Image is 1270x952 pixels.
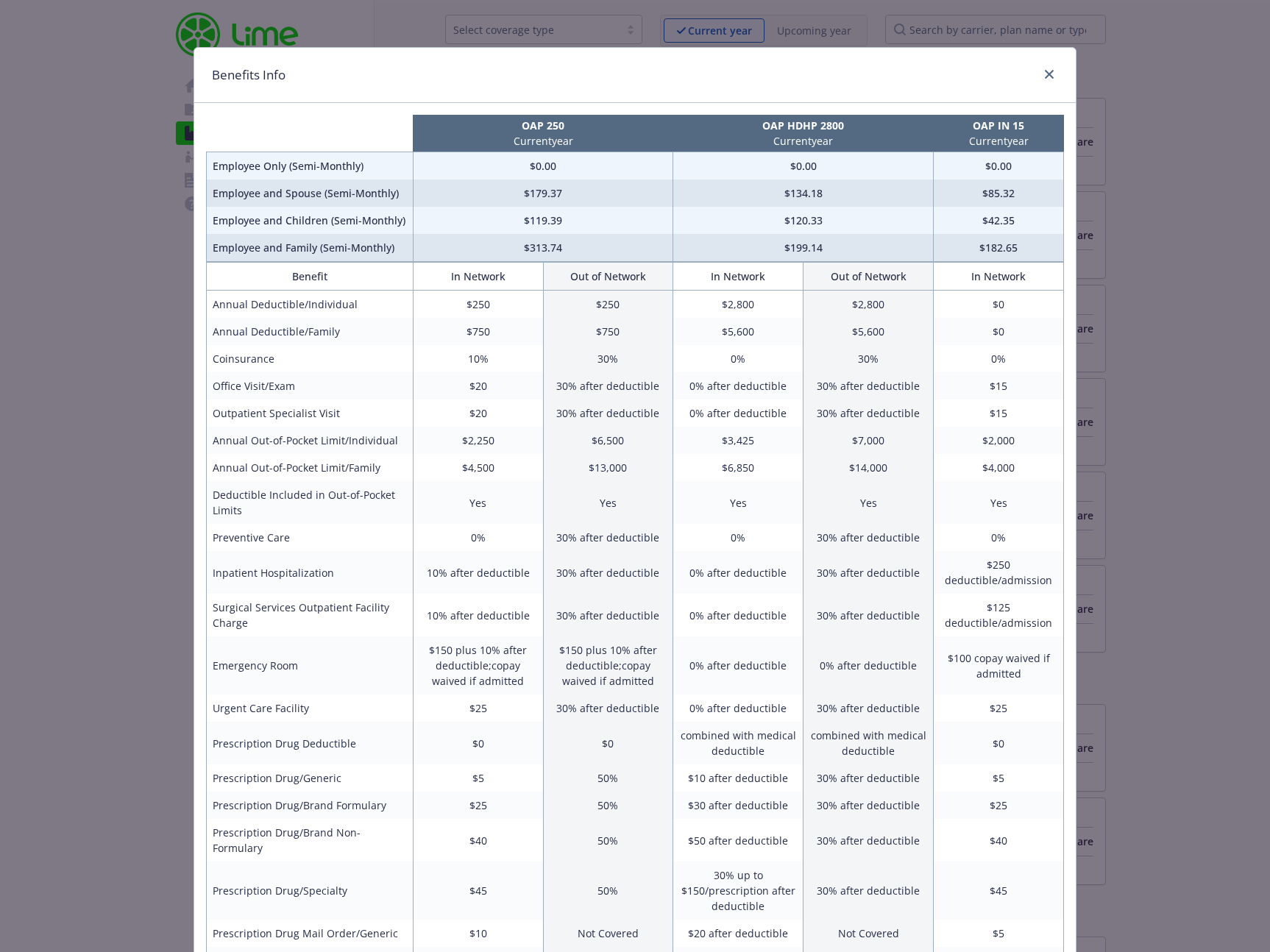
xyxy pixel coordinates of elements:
td: $13,000 [543,454,673,481]
td: 0% [673,524,803,551]
td: Surgical Services Outpatient Facility Charge [207,594,414,636]
td: 30% after deductible [543,551,673,594]
a: close [1040,65,1058,83]
td: 30% after deductible [803,399,934,427]
td: $100 copay waived if admitted [934,636,1064,695]
td: $6,850 [673,454,803,481]
td: $20 after deductible [673,920,803,947]
td: $85.32 [934,180,1064,207]
td: 0% after deductible [673,399,803,427]
td: $0 [543,722,673,764]
td: Yes [934,481,1064,524]
td: $5,600 [673,318,803,345]
td: $250 deductible/admission [934,551,1064,594]
td: $5 [413,764,543,792]
td: Prescription Drug Deductible [207,722,414,764]
td: $7,000 [803,427,934,454]
td: Inpatient Hospitalization [207,551,414,594]
td: Emergency Room [207,636,414,695]
td: $4,000 [934,454,1064,481]
td: 30% after deductible [543,372,673,399]
td: $25 [934,792,1064,819]
td: $0.00 [934,152,1064,180]
td: $750 [413,318,543,345]
th: In Network [413,263,543,291]
td: $119.39 [413,207,673,234]
td: $199.14 [673,234,934,262]
td: 0% [673,345,803,372]
td: $4,500 [413,454,543,481]
td: 10% [413,345,543,372]
td: combined with medical deductible [803,722,934,764]
td: $134.18 [673,180,934,207]
td: $150 plus 10% after deductible;copay waived if admitted [413,636,543,695]
td: 30% after deductible [803,764,934,792]
td: $15 [934,372,1064,399]
td: $40 [413,819,543,862]
th: Benefit [207,263,414,291]
td: 30% after deductible [543,695,673,722]
td: $250 [413,291,543,319]
td: 30% after deductible [803,524,934,551]
td: $45 [934,862,1064,920]
td: Annual Deductible/Family [207,318,414,345]
td: Employee and Children (Semi-Monthly) [207,207,414,234]
td: Annual Out-of-Pocket Limit/Family [207,454,414,481]
td: $125 deductible/admission [934,594,1064,636]
td: $250 [543,291,673,319]
td: 30% after deductible [543,594,673,636]
td: combined with medical deductible [673,722,803,764]
td: $14,000 [803,454,934,481]
td: 10% after deductible [413,594,543,636]
td: Prescription Drug/Specialty [207,862,414,920]
td: $5,600 [803,318,934,345]
td: Employee and Family (Semi-Monthly) [207,234,414,262]
td: $2,800 [803,291,934,319]
td: 30% after deductible [803,819,934,862]
td: Preventive Care [207,524,414,551]
td: Not Covered [543,920,673,947]
td: $0 [934,722,1064,764]
td: Prescription Drug/Generic [207,764,414,792]
td: Yes [803,481,934,524]
td: Yes [673,481,803,524]
td: Prescription Drug/Brand Non-Formulary [207,819,414,862]
td: $2,800 [673,291,803,319]
td: $40 [934,819,1064,862]
td: $2,250 [413,427,543,454]
p: OAP IN 15 [937,118,1061,133]
td: 30% after deductible [543,524,673,551]
td: 30% after deductible [803,792,934,819]
td: $20 [413,399,543,427]
td: $15 [934,399,1064,427]
td: Urgent Care Facility [207,695,414,722]
td: 50% [543,764,673,792]
td: $6,500 [543,427,673,454]
td: $0 [934,291,1064,319]
td: $0 [413,722,543,764]
p: Current year [416,133,670,149]
h1: Benefits Info [212,65,285,85]
td: 30% after deductible [803,372,934,399]
th: intentionally left blank [207,115,414,152]
td: 30% after deductible [803,594,934,636]
td: Employee and Spouse (Semi-Monthly) [207,180,414,207]
td: $5 [934,920,1064,947]
td: 0% after deductible [673,594,803,636]
td: 30% after deductible [543,399,673,427]
td: $5 [934,764,1064,792]
td: Annual Out-of-Pocket Limit/Individual [207,427,414,454]
td: $20 [413,372,543,399]
td: 30% [803,345,934,372]
td: Deductible Included in Out-of-Pocket Limits [207,481,414,524]
td: 30% [543,345,673,372]
td: 0% after deductible [673,636,803,695]
td: 0% [413,524,543,551]
td: $750 [543,318,673,345]
td: Coinsurance [207,345,414,372]
td: $2,000 [934,427,1064,454]
th: Out of Network [543,263,673,291]
td: Outpatient Specialist Visit [207,399,414,427]
th: Out of Network [803,263,934,291]
p: OAP HDHP 2800 [676,118,931,133]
